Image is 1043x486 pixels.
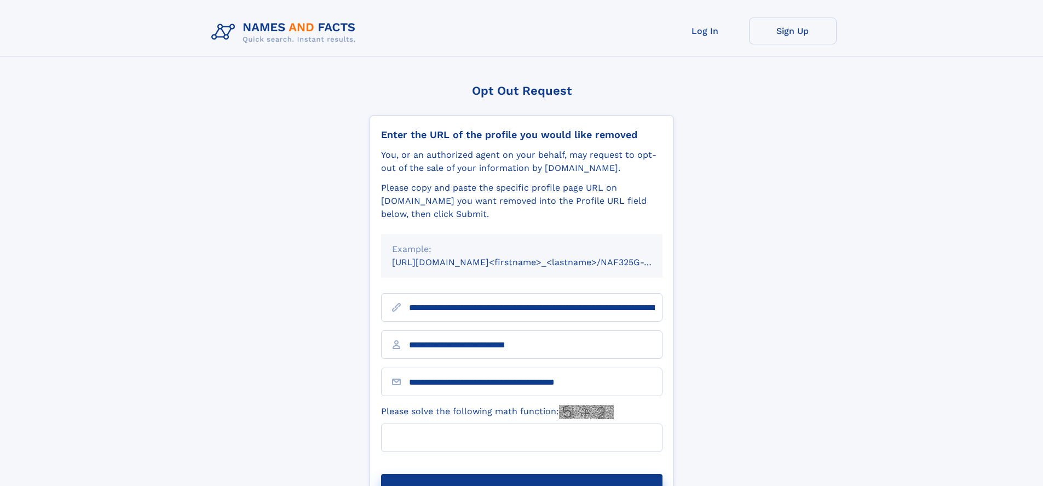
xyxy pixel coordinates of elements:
a: Sign Up [749,18,837,44]
label: Please solve the following math function: [381,405,614,419]
div: Example: [392,243,652,256]
div: Enter the URL of the profile you would like removed [381,129,662,141]
img: Logo Names and Facts [207,18,365,47]
div: You, or an authorized agent on your behalf, may request to opt-out of the sale of your informatio... [381,148,662,175]
a: Log In [661,18,749,44]
div: Opt Out Request [370,84,674,98]
div: Please copy and paste the specific profile page URL on [DOMAIN_NAME] you want removed into the Pr... [381,181,662,221]
small: [URL][DOMAIN_NAME]<firstname>_<lastname>/NAF325G-xxxxxxxx [392,257,683,267]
